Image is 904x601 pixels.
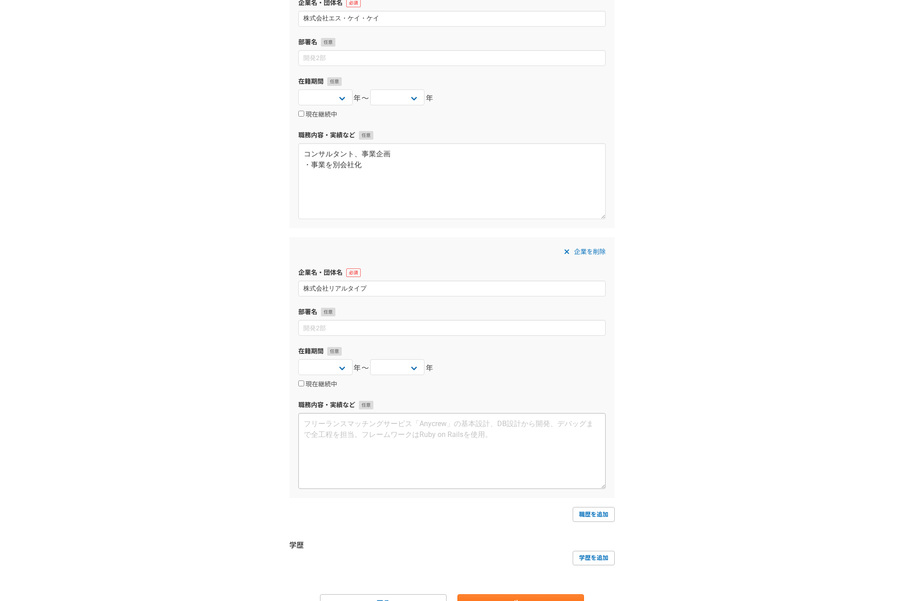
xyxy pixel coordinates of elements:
label: 部署名 [298,307,606,317]
input: エニィクルー株式会社 [298,11,606,27]
input: エニィクルー株式会社 [298,281,606,296]
input: 現在継続中 [298,380,304,386]
span: 企業を削除 [574,246,606,257]
span: 年〜 [353,93,369,104]
h3: 学歴 [289,540,615,551]
label: 現在継続中 [298,111,337,119]
label: 企業名・団体名 [298,268,606,277]
label: 在籍期間 [298,77,606,86]
input: 開発2部 [298,50,606,66]
label: 現在継続中 [298,380,337,389]
label: 部署名 [298,38,606,47]
span: 年 [426,363,434,374]
label: 在籍期間 [298,347,606,356]
a: 職歴を追加 [573,507,615,521]
a: 学歴を追加 [573,551,615,565]
label: 職務内容・実績など [298,131,606,140]
input: 現在継続中 [298,111,304,117]
input: 開発2部 [298,320,606,336]
label: 職務内容・実績など [298,400,606,410]
span: 年〜 [353,363,369,374]
span: 年 [426,93,434,104]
